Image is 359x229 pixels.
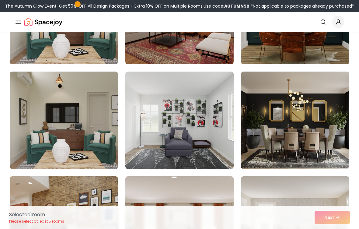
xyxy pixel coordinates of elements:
img: Room room-18 [241,72,349,169]
img: Room room-17 [125,72,234,169]
div: The Autumn Glow Event-Get 50% OFF All Design Packages + Extra 10% OFF on Multiple Rooms. [5,3,354,9]
span: *Not applicable to packages already purchased* [249,3,354,9]
a: Spacejoy [24,16,62,28]
span: Use code: [204,3,249,9]
img: Spacejoy Logo [24,16,62,28]
p: Selected 1 room [9,211,64,218]
b: AUTUMN50 [224,3,249,9]
img: Room room-16 [10,72,118,169]
nav: Global [15,12,344,32]
p: Please select at least 5 rooms [9,219,64,224]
